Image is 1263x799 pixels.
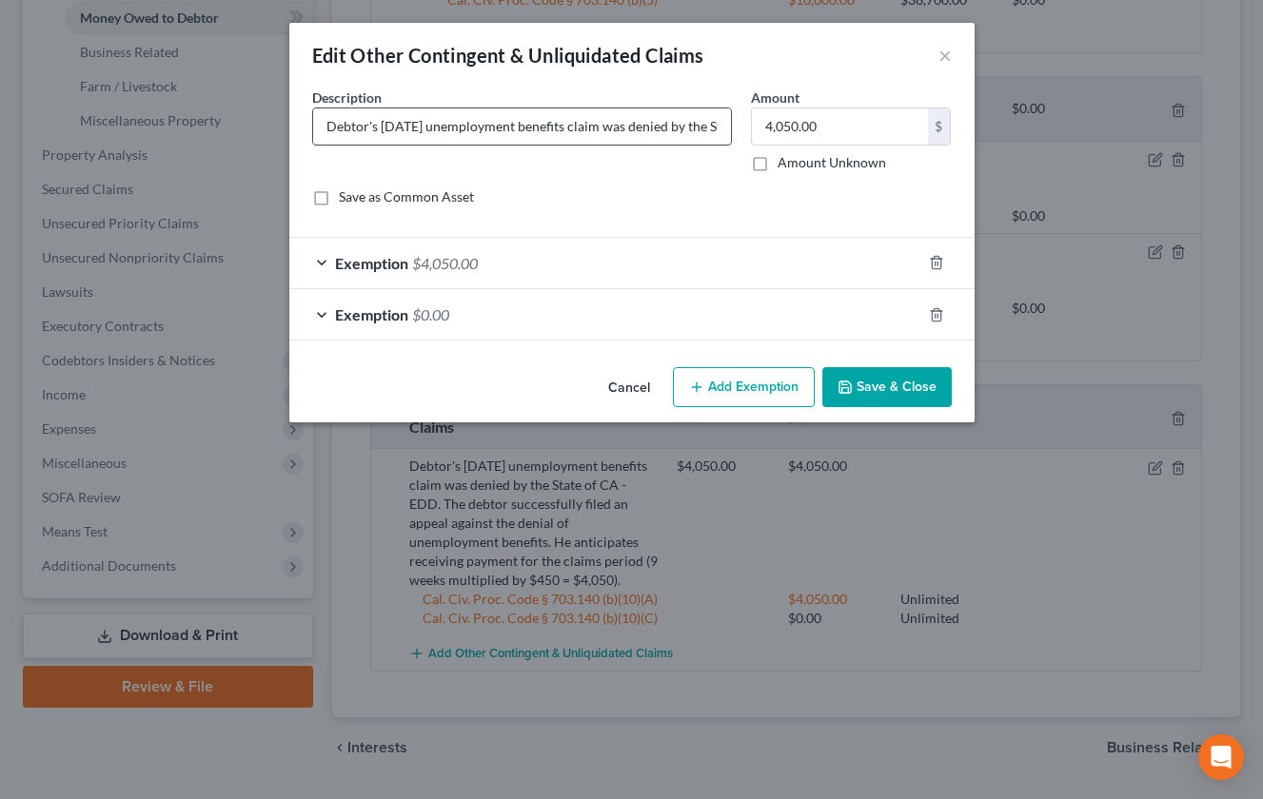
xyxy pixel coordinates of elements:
[412,254,478,272] span: $4,050.00
[778,153,886,172] label: Amount Unknown
[335,305,408,323] span: Exemption
[593,369,665,407] button: Cancel
[335,254,408,272] span: Exemption
[312,42,704,68] div: Edit Other Contingent & Unliquidated Claims
[822,367,952,407] button: Save & Close
[312,89,382,106] span: Description
[412,305,449,323] span: $0.00
[313,108,731,145] input: Describe...
[751,88,799,107] label: Amount
[1198,734,1244,780] div: Open Intercom Messenger
[752,108,928,145] input: 0.00
[339,187,474,206] label: Save as Common Asset
[673,367,815,407] button: Add Exemption
[938,44,952,67] button: ×
[928,108,951,145] div: $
